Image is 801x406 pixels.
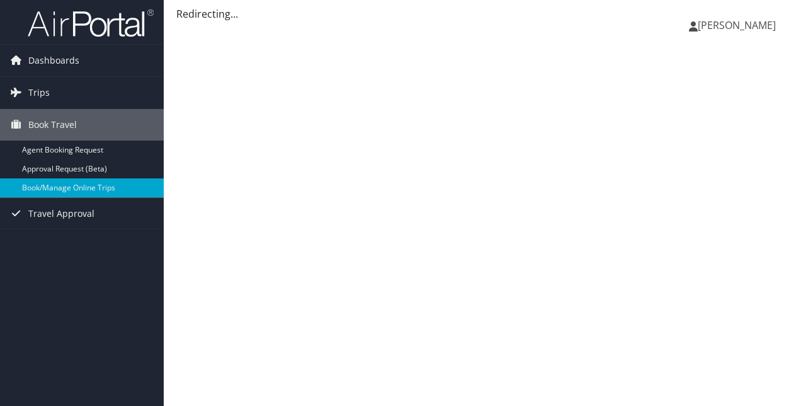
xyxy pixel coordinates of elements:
span: Book Travel [28,109,77,141]
span: Travel Approval [28,198,94,229]
span: [PERSON_NAME] [698,18,776,32]
img: airportal-logo.png [28,8,154,38]
div: Redirecting... [176,6,788,21]
span: Dashboards [28,45,79,76]
span: Trips [28,77,50,108]
a: [PERSON_NAME] [689,6,788,44]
